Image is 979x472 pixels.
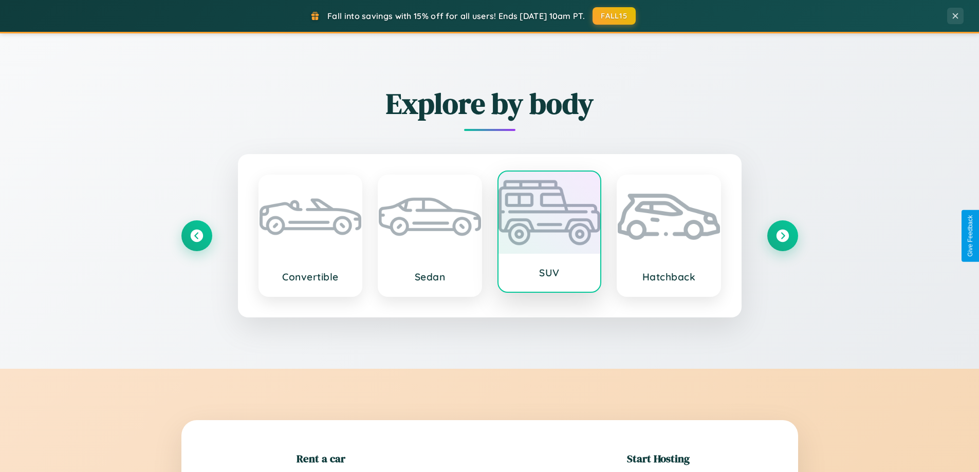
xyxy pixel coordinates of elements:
[593,7,636,25] button: FALL15
[628,271,710,283] h3: Hatchback
[509,267,590,279] h3: SUV
[297,451,345,466] h2: Rent a car
[967,215,974,257] div: Give Feedback
[327,11,585,21] span: Fall into savings with 15% off for all users! Ends [DATE] 10am PT.
[181,84,798,123] h2: Explore by body
[270,271,352,283] h3: Convertible
[389,271,471,283] h3: Sedan
[627,451,690,466] h2: Start Hosting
